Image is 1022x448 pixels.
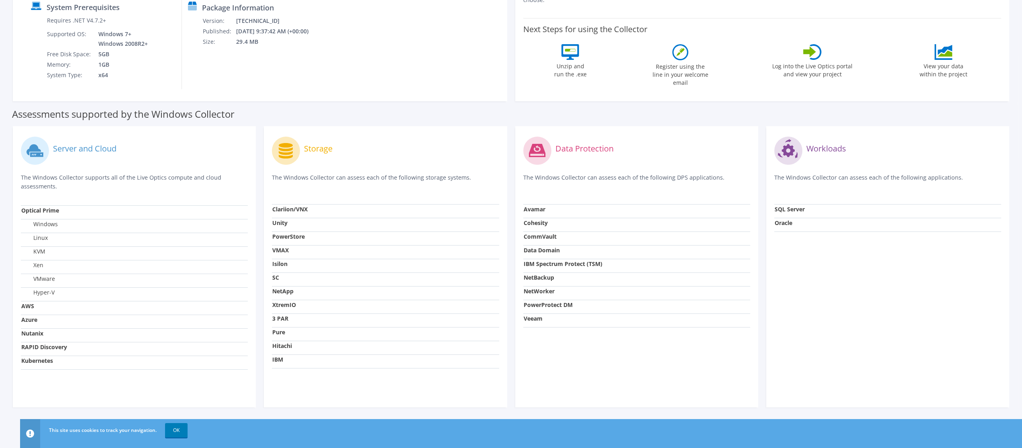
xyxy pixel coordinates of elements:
[21,302,34,310] strong: AWS
[524,301,573,309] strong: PowerProtect DM
[272,356,283,363] strong: IBM
[12,110,235,118] label: Assessments supported by the Windows Collector
[92,59,149,70] td: 1GB
[524,287,555,295] strong: NetWorker
[524,260,602,268] strong: IBM Spectrum Protect (TSM)
[21,329,43,337] strong: Nutanix
[202,37,236,47] td: Size:
[772,60,853,78] label: Log into the Live Optics portal and view your project
[524,219,548,227] strong: Cohesity
[53,145,116,153] label: Server and Cloud
[272,246,289,254] strong: VMAX
[47,3,120,11] label: System Prerequisites
[47,70,92,80] td: System Type:
[92,29,149,49] td: Windows 7+ Windows 2008R2+
[523,173,750,190] p: The Windows Collector can assess each of the following DPS applications.
[272,173,499,190] p: The Windows Collector can assess each of the following storage systems.
[21,316,37,323] strong: Azure
[21,207,59,214] strong: Optical Prime
[272,315,288,322] strong: 3 PAR
[47,59,92,70] td: Memory:
[202,4,274,12] label: Package Information
[524,205,545,213] strong: Avamar
[304,145,333,153] label: Storage
[775,205,805,213] strong: SQL Server
[21,248,45,256] label: KVM
[272,287,294,295] strong: NetApp
[272,301,296,309] strong: XtremIO
[524,233,557,240] strong: CommVault
[21,261,43,269] label: Xen
[202,16,236,26] td: Version:
[272,328,285,336] strong: Pure
[555,145,614,153] label: Data Protection
[236,37,319,47] td: 29.4 MB
[47,49,92,59] td: Free Disk Space:
[92,49,149,59] td: 5GB
[92,70,149,80] td: x64
[524,246,560,254] strong: Data Domain
[552,60,589,78] label: Unzip and run the .exe
[21,357,53,364] strong: Kubernetes
[523,25,647,34] label: Next Steps for using the Collector
[21,343,67,351] strong: RAPID Discovery
[21,275,55,283] label: VMware
[775,219,792,227] strong: Oracle
[165,423,188,438] a: OK
[47,16,106,25] label: Requires .NET V4.7.2+
[650,60,710,87] label: Register using the line in your welcome email
[272,233,305,240] strong: PowerStore
[21,288,55,297] label: Hyper-V
[236,16,319,26] td: [TECHNICAL_ID]
[272,219,288,227] strong: Unity
[21,173,248,191] p: The Windows Collector supports all of the Live Optics compute and cloud assessments.
[774,173,1001,190] p: The Windows Collector can assess each of the following applications.
[21,220,58,228] label: Windows
[49,427,157,434] span: This site uses cookies to track your navigation.
[47,29,92,49] td: Supported OS:
[272,274,279,281] strong: SC
[21,234,48,242] label: Linux
[272,260,288,268] strong: Isilon
[272,342,292,350] strong: Hitachi
[524,315,543,322] strong: Veeam
[236,26,319,37] td: [DATE] 9:37:42 AM (+00:00)
[914,60,972,78] label: View your data within the project
[524,274,554,281] strong: NetBackup
[806,145,846,153] label: Workloads
[202,26,236,37] td: Published:
[272,205,308,213] strong: Clariion/VNX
